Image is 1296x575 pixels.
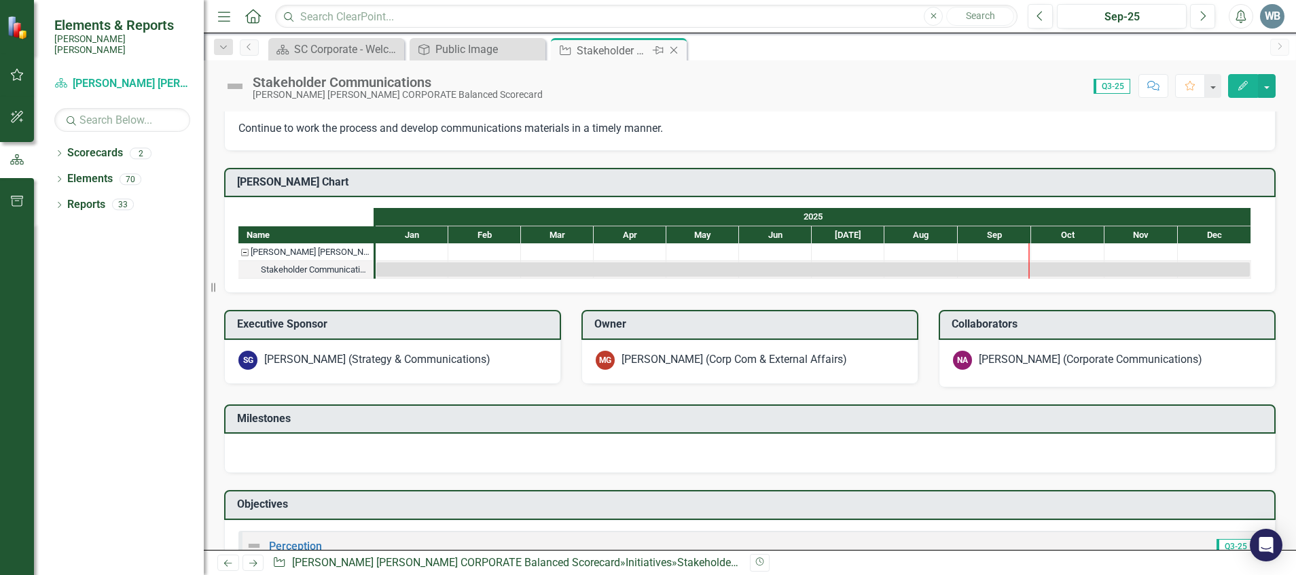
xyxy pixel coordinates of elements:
[238,243,374,261] div: Task: Santee Cooper CORPORATE Balanced Scorecard Start date: 2025-01-01 End date: 2025-01-02
[946,7,1014,26] button: Search
[739,226,812,244] div: Jun
[1260,4,1284,29] button: WB
[54,17,190,33] span: Elements & Reports
[253,90,543,100] div: [PERSON_NAME] [PERSON_NAME] CORPORATE Balanced Scorecard
[120,173,141,185] div: 70
[435,41,542,58] div: Public Image
[677,556,819,569] div: Stakeholder Communications
[238,243,374,261] div: Santee Cooper CORPORATE Balanced Scorecard
[413,41,542,58] a: Public Image
[292,556,620,569] a: [PERSON_NAME] [PERSON_NAME] CORPORATE Balanced Scorecard
[238,226,374,243] div: Name
[238,121,1261,137] p: Continue to work the process and develop communications materials in a timely manner.
[1031,226,1104,244] div: Oct
[594,318,910,330] h3: Owner
[594,226,666,244] div: Apr
[251,243,370,261] div: [PERSON_NAME] [PERSON_NAME] CORPORATE Balanced Scorecard
[622,352,847,368] div: [PERSON_NAME] (Corp Com & External Affairs)
[54,76,190,92] a: [PERSON_NAME] [PERSON_NAME] CORPORATE Balanced Scorecard
[253,75,543,90] div: Stakeholder Communications
[54,33,190,56] small: [PERSON_NAME] [PERSON_NAME]
[1062,9,1182,25] div: Sep-25
[261,261,370,279] div: Stakeholder Communications
[979,352,1202,368] div: [PERSON_NAME] (Corporate Communications)
[246,538,262,554] img: Not Defined
[812,226,884,244] div: Jul
[958,226,1031,244] div: Sep
[237,498,1267,510] h3: Objectives
[269,540,322,553] a: Perception
[238,261,374,279] div: Stakeholder Communications
[966,10,995,21] span: Search
[596,351,615,370] div: MG
[130,147,151,159] div: 2
[237,413,1267,425] h3: Milestones
[237,318,553,330] h3: Executive Sponsor
[448,226,521,244] div: Feb
[67,145,123,161] a: Scorecards
[224,75,246,97] img: Not Defined
[1178,226,1251,244] div: Dec
[54,108,190,132] input: Search Below...
[67,197,105,213] a: Reports
[521,226,594,244] div: Mar
[1094,79,1130,94] span: Q3-25
[112,199,134,211] div: 33
[67,171,113,187] a: Elements
[626,556,672,569] a: Initiatives
[264,352,490,368] div: [PERSON_NAME] (Strategy & Communications)
[376,262,1250,277] div: Task: Start date: 2025-01-01 End date: 2025-12-31
[577,42,649,59] div: Stakeholder Communications
[237,176,1267,188] h3: [PERSON_NAME] Chart
[275,5,1018,29] input: Search ClearPoint...
[1217,539,1253,554] span: Q3-25
[376,226,448,244] div: Jan
[952,318,1267,330] h3: Collaborators
[238,351,257,370] div: SG
[666,226,739,244] div: May
[7,16,31,39] img: ClearPoint Strategy
[376,208,1251,226] div: 2025
[294,41,401,58] div: SC Corporate - Welcome to ClearPoint
[238,261,374,279] div: Task: Start date: 2025-01-01 End date: 2025-12-31
[1104,226,1178,244] div: Nov
[1057,4,1187,29] button: Sep-25
[272,555,740,571] div: » »
[272,41,401,58] a: SC Corporate - Welcome to ClearPoint
[1250,529,1282,561] div: Open Intercom Messenger
[884,226,958,244] div: Aug
[953,351,972,370] div: NA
